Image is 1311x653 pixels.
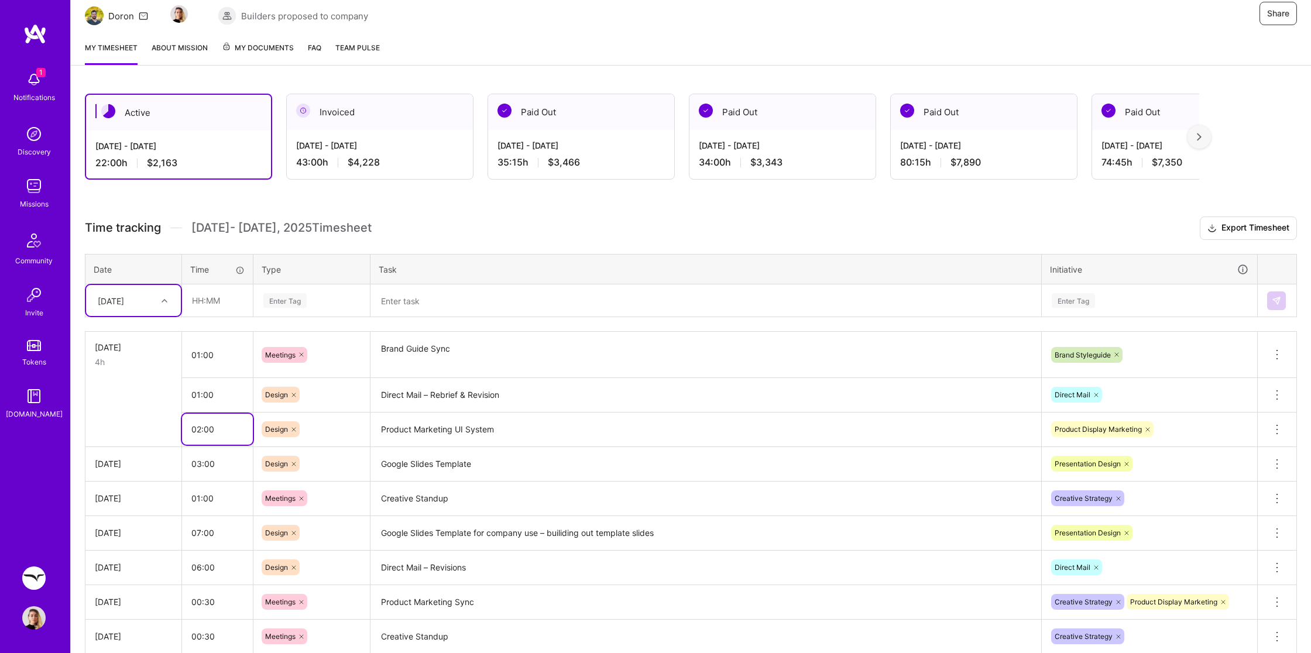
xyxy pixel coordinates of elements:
span: $7,890 [950,156,981,169]
div: Discovery [18,146,51,158]
span: Creative Strategy [1055,494,1113,503]
span: $3,466 [548,156,580,169]
a: User Avatar [19,606,49,630]
img: Paid Out [1101,104,1116,118]
img: Paid Out [699,104,713,118]
div: Initiative [1050,263,1249,276]
img: Paid Out [900,104,914,118]
div: [DATE] [95,561,172,573]
div: [DATE] [95,341,172,353]
input: HH:MM [182,483,253,514]
textarea: Direct Mail – Revisions [372,552,1040,584]
div: Active [86,95,271,130]
div: 80:15 h [900,156,1068,169]
span: Builders proposed to company [241,10,368,22]
img: teamwork [22,174,46,198]
span: Brand Styleguide [1055,350,1111,359]
th: Date [85,254,182,284]
span: $3,343 [750,156,783,169]
textarea: Product Marketing Sync [372,586,1040,618]
img: discovery [22,122,46,146]
input: HH:MM [182,379,253,410]
div: 4h [95,356,172,368]
img: Team Architect [85,6,104,25]
th: Type [253,254,370,284]
div: Time [190,263,245,276]
span: Presentation Design [1055,528,1121,537]
div: Doron [108,10,134,22]
textarea: Product Marketing UI System [372,414,1040,446]
span: Design [265,528,288,537]
img: logo [23,23,47,44]
textarea: Google Slides Template [372,448,1040,480]
div: [DATE] - [DATE] [1101,139,1269,152]
span: Design [265,459,288,468]
img: Active [101,104,115,118]
img: bell [22,68,46,91]
button: Share [1259,2,1297,25]
div: Missions [20,198,49,210]
img: guide book [22,384,46,408]
input: HH:MM [182,621,253,652]
div: [DATE] - [DATE] [95,140,262,152]
a: About Mission [152,42,208,65]
span: Creative Strategy [1055,632,1113,641]
div: Community [15,255,53,267]
div: [DATE] - [DATE] [497,139,665,152]
div: Invoiced [287,94,473,130]
textarea: Brand Guide Sync [372,333,1040,377]
a: FAQ [308,42,321,65]
span: Meetings [265,597,296,606]
span: Design [265,563,288,572]
a: My Documents [222,42,294,65]
div: Invite [25,307,43,319]
img: Community [20,226,48,255]
span: [DATE] - [DATE] , 2025 Timesheet [191,221,372,235]
textarea: Google Slides Template for company use – builiding out template slides [372,517,1040,549]
span: Presentation Design [1055,459,1121,468]
div: [DOMAIN_NAME] [6,408,63,420]
textarea: Creative Standup [372,483,1040,515]
span: Product Display Marketing [1055,425,1142,434]
div: 43:00 h [296,156,464,169]
div: [DATE] [95,527,172,539]
span: Product Display Marketing [1130,597,1217,606]
div: [DATE] [95,458,172,470]
input: HH:MM [182,448,253,479]
i: icon Chevron [162,298,167,304]
span: My Documents [222,42,294,54]
img: Freed: Marketing Designer [22,566,46,590]
span: Direct Mail [1055,390,1090,399]
div: Tokens [22,356,46,368]
span: Design [265,425,288,434]
div: [DATE] - [DATE] [296,139,464,152]
span: Time tracking [85,221,161,235]
span: Creative Strategy [1055,597,1113,606]
img: User Avatar [22,606,46,630]
div: [DATE] [95,596,172,608]
span: 1 [36,68,46,77]
i: icon Download [1207,222,1217,235]
input: HH:MM [182,586,253,617]
button: Export Timesheet [1200,216,1297,240]
div: [DATE] [98,294,124,307]
div: Paid Out [1092,94,1278,130]
div: Enter Tag [1052,291,1095,310]
div: Paid Out [488,94,674,130]
input: HH:MM [182,414,253,445]
img: Invoiced [296,104,310,118]
span: Share [1267,8,1289,19]
div: 34:00 h [699,156,866,169]
div: [DATE] [95,630,172,642]
img: tokens [27,340,41,351]
img: Builders proposed to company [218,6,236,25]
div: [DATE] - [DATE] [699,139,866,152]
div: 74:45 h [1101,156,1269,169]
img: Paid Out [497,104,512,118]
i: icon Mail [139,11,148,20]
span: Team Pulse [335,43,380,52]
img: Invite [22,283,46,307]
input: HH:MM [182,552,253,583]
span: $2,163 [147,157,177,169]
textarea: Creative Standup [372,621,1040,653]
